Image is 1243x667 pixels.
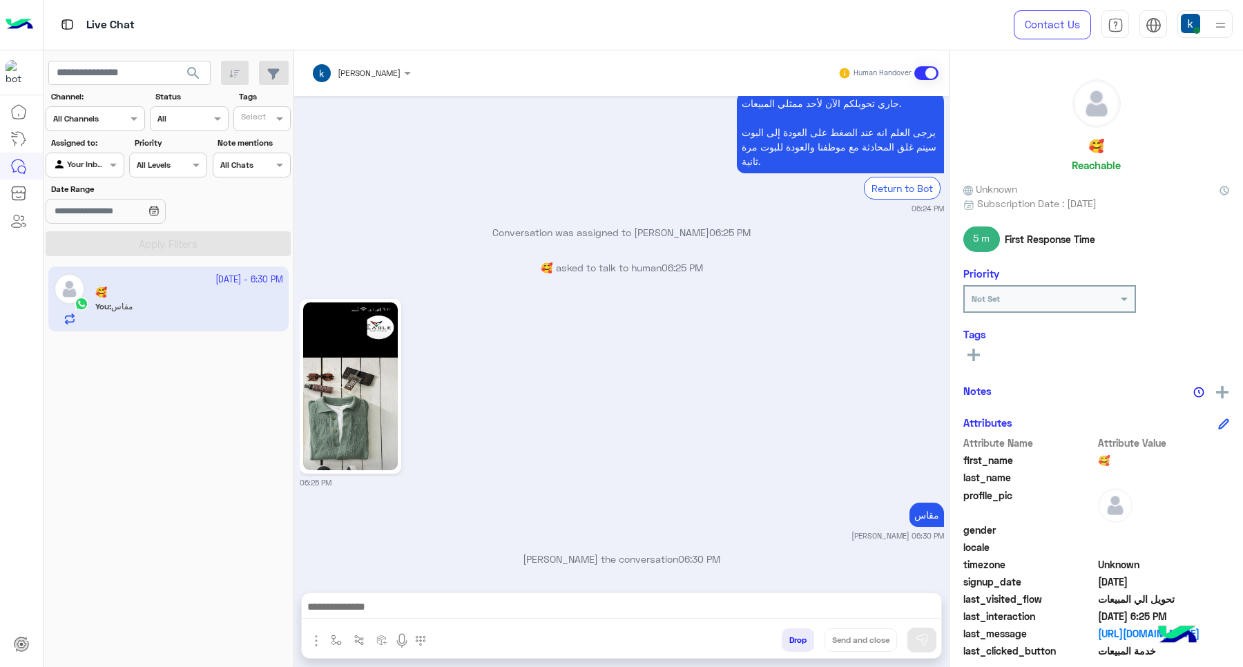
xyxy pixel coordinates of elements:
img: Trigger scenario [354,635,365,646]
img: send voice note [394,632,410,649]
span: last_name [963,470,1095,485]
label: Channel: [51,90,144,103]
span: Attribute Name [963,436,1095,450]
img: send attachment [308,632,325,649]
div: Select [239,110,266,126]
span: [PERSON_NAME] [338,68,401,78]
h6: Attributes [963,416,1012,429]
p: 10/10/2025, 6:24 PM [737,91,944,173]
h6: Tags [963,328,1229,340]
img: select flow [331,635,342,646]
small: Human Handover [854,68,912,79]
span: Unknown [963,182,1017,196]
span: Unknown [1098,557,1230,572]
a: tab [1101,10,1129,39]
img: send message [915,633,929,647]
span: 06:25 PM [709,226,751,238]
span: 5 m [963,226,1000,251]
p: 10/10/2025, 6:30 PM [909,503,944,527]
h6: Reachable [1072,159,1121,171]
img: Logo [6,10,33,39]
button: Apply Filters [46,231,291,256]
img: make a call [415,635,426,646]
button: Send and close [825,628,897,652]
b: Not Set [972,293,1000,304]
img: add [1216,386,1228,398]
label: Status [155,90,227,103]
img: tab [1108,17,1124,33]
span: gender [963,523,1095,537]
a: Contact Us [1014,10,1091,39]
img: create order [376,635,387,646]
img: notes [1193,387,1204,398]
p: Live Chat [86,16,135,35]
h5: 🥰 [1088,138,1104,154]
small: 06:25 PM [300,477,331,488]
img: profile [1212,17,1229,34]
span: خدمة المبيعات [1098,644,1230,658]
img: hulul-logo.png [1153,612,1202,660]
span: 06:25 PM [662,262,703,273]
p: 🥰 asked to talk to human [300,260,944,275]
span: First Response Time [1005,232,1095,246]
span: 🥰 [1098,453,1230,467]
span: 06:30 PM [678,553,720,565]
img: defaultAdmin.png [1098,488,1133,523]
p: [PERSON_NAME] the conversation [300,552,944,566]
img: tab [59,16,76,33]
span: signup_date [963,574,1095,589]
span: 2025-10-10T15:25:34.546Z [1098,609,1230,623]
label: Date Range [51,183,206,195]
small: [PERSON_NAME] 06:30 PM [851,530,944,541]
img: tab [1146,17,1162,33]
span: last_clicked_button [963,644,1095,658]
span: تحويل الي المبيعات [1098,592,1230,606]
a: [URL][DOMAIN_NAME] [1098,626,1230,641]
div: Return to Bot [864,177,941,200]
img: userImage [1181,14,1200,33]
button: select flow [325,628,348,651]
button: Trigger scenario [348,628,371,651]
button: Drop [782,628,814,652]
h6: Notes [963,385,992,397]
span: locale [963,540,1095,554]
span: search [185,65,202,81]
span: Attribute Value [1098,436,1230,450]
label: Priority [135,137,206,149]
p: Conversation was assigned to [PERSON_NAME] [300,225,944,240]
span: last_visited_flow [963,592,1095,606]
span: last_message [963,626,1095,641]
img: 1727237001228786.jpg [303,302,398,470]
span: null [1098,523,1230,537]
button: search [177,61,211,90]
label: Assigned to: [51,137,122,149]
span: last_interaction [963,609,1095,623]
h6: Priority [963,267,999,280]
span: Subscription Date : [DATE] [977,196,1097,211]
span: timezone [963,557,1095,572]
span: profile_pic [963,488,1095,520]
img: 713415422032625 [6,60,30,85]
label: Tags [239,90,289,103]
span: first_name [963,453,1095,467]
small: 06:24 PM [912,203,944,214]
img: defaultAdmin.png [1073,80,1120,127]
span: null [1098,540,1230,554]
button: create order [371,628,394,651]
label: Note mentions [218,137,289,149]
span: 2025-10-10T15:22:50.732Z [1098,574,1230,589]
